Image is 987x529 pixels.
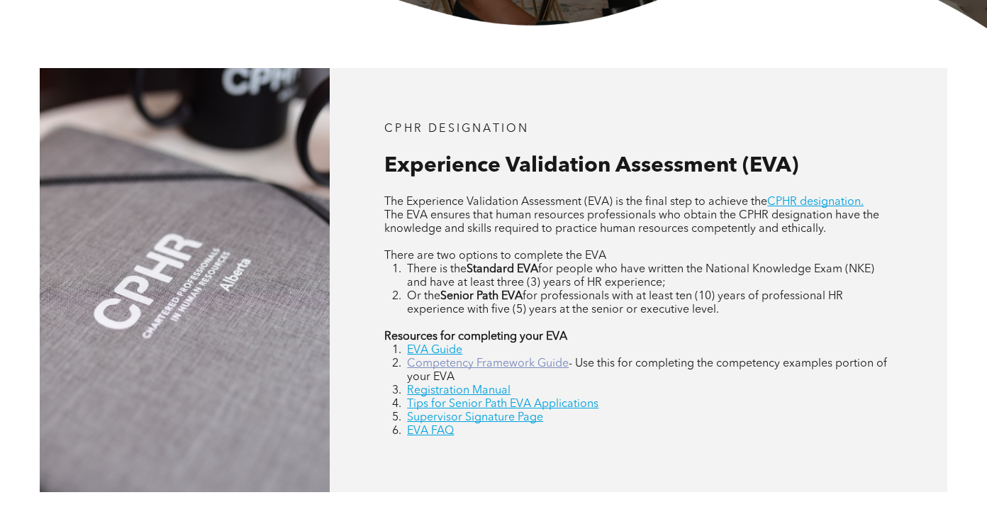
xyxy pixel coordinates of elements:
a: Supervisor Signature Page [407,412,543,423]
a: EVA FAQ [407,425,454,437]
span: Or the [407,291,440,302]
strong: Resources for completing your EVA [384,331,567,343]
span: - Use this for completing the competency examples portion of your EVA [407,358,887,383]
span: The Experience Validation Assessment (EVA) is the final step to achieve the [384,196,767,208]
span: for professionals with at least ten (10) years of professional HR experience with five (5) years ... [407,291,843,316]
span: The EVA ensures that human resources professionals who obtain the CPHR designation have the knowl... [384,210,879,235]
a: Tips for Senior Path EVA Applications [407,399,598,410]
span: There is the [407,264,467,275]
strong: Standard EVA [467,264,538,275]
a: EVA Guide [407,345,462,356]
span: There are two options to complete the EVA [384,250,606,262]
strong: Senior Path EVA [440,291,523,302]
span: for people who have written the National Knowledge Exam (NKE) and have at least three (3) years o... [407,264,874,289]
span: CPHR DESIGNATION [384,123,529,135]
a: Registration Manual [407,385,511,396]
a: CPHR designation. [767,196,864,208]
span: Experience Validation Assessment (EVA) [384,155,798,177]
a: Competency Framework Guide [407,358,569,369]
